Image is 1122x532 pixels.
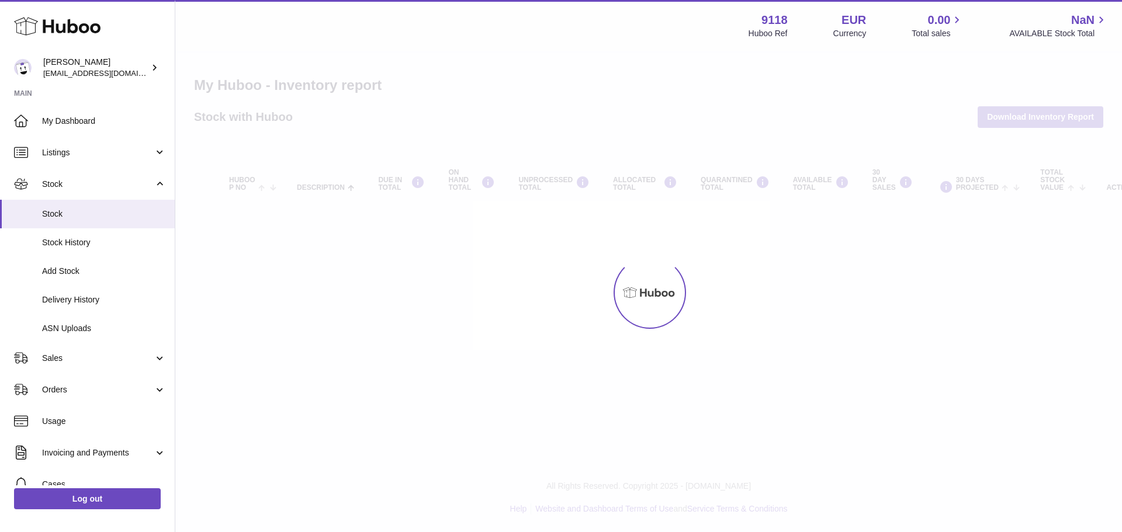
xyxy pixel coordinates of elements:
div: Currency [833,28,867,39]
span: Stock History [42,237,166,248]
span: Orders [42,384,154,395]
span: Listings [42,147,154,158]
span: ASN Uploads [42,323,166,334]
span: My Dashboard [42,116,166,127]
span: AVAILABLE Stock Total [1009,28,1108,39]
a: 0.00 Total sales [912,12,964,39]
img: internalAdmin-9118@internal.huboo.com [14,59,32,77]
span: NaN [1071,12,1095,28]
strong: 9118 [761,12,788,28]
span: Cases [42,479,166,490]
span: 0.00 [928,12,951,28]
a: Log out [14,488,161,509]
strong: EUR [841,12,866,28]
span: Sales [42,353,154,364]
span: Delivery History [42,294,166,305]
span: Stock [42,208,166,220]
div: Huboo Ref [749,28,788,39]
div: [PERSON_NAME] [43,57,148,79]
span: Add Stock [42,266,166,277]
span: [EMAIL_ADDRESS][DOMAIN_NAME] [43,68,172,78]
span: Total sales [912,28,964,39]
span: Usage [42,416,166,427]
span: Stock [42,179,154,190]
a: NaN AVAILABLE Stock Total [1009,12,1108,39]
span: Invoicing and Payments [42,447,154,458]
